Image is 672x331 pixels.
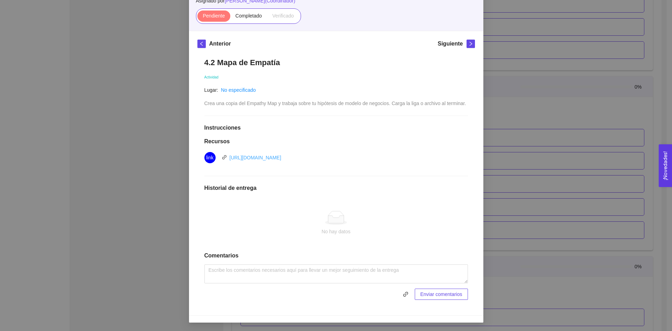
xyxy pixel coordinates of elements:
button: Open Feedback Widget [659,144,672,187]
span: link [222,155,227,160]
span: Enviar comentarios [420,290,462,298]
span: link [206,152,213,163]
button: left [197,40,206,48]
h5: Siguiente [437,40,463,48]
h1: Recursos [204,138,468,145]
h1: 4.2 Mapa de Empatía [204,58,468,67]
span: Actividad [204,75,219,79]
article: Lugar: [204,86,218,94]
h1: Historial de entrega [204,185,468,192]
span: Completado [236,13,262,19]
h1: Comentarios [204,252,468,259]
a: [URL][DOMAIN_NAME] [230,155,281,160]
button: Enviar comentarios [415,289,468,300]
span: Crea una copia del Empathy Map y trabaja sobre tu hipótesis de modelo de negocios. Carga la liga ... [204,101,466,106]
span: link [400,291,411,297]
h1: Instrucciones [204,124,468,131]
h5: Anterior [209,40,231,48]
button: right [467,40,475,48]
span: Pendiente [203,13,225,19]
a: No especificado [221,87,256,93]
button: link [400,289,411,300]
span: left [198,41,205,46]
div: No hay datos [210,228,462,235]
span: right [467,41,475,46]
span: Verificado [272,13,294,19]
